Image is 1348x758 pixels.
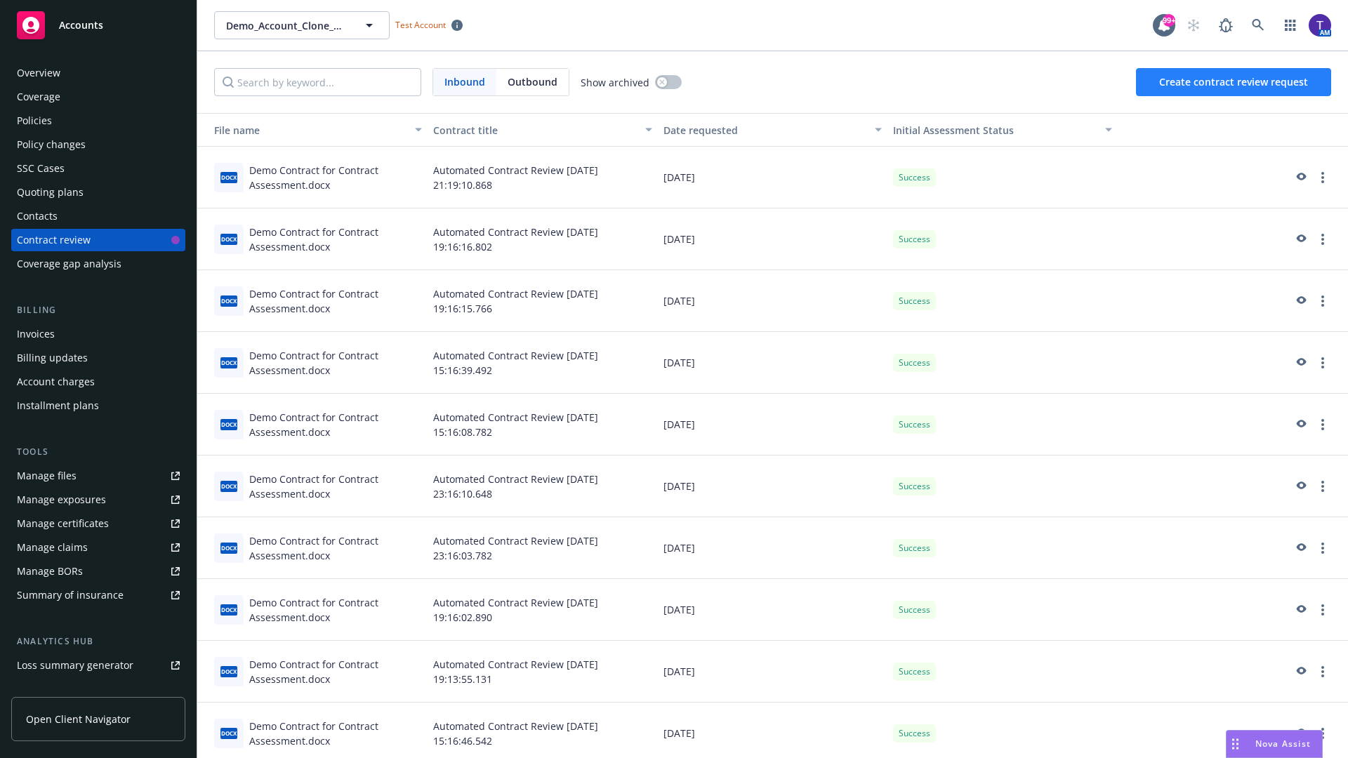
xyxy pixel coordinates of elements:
[428,579,658,641] div: Automated Contract Review [DATE] 19:16:02.890
[1292,231,1309,248] a: preview
[581,75,649,90] span: Show archived
[1314,540,1331,557] a: more
[1179,11,1208,39] a: Start snowing
[17,109,52,132] div: Policies
[899,665,930,678] span: Success
[663,123,867,138] div: Date requested
[11,488,185,511] a: Manage exposures
[11,133,185,156] a: Policy changes
[17,536,88,559] div: Manage claims
[428,113,658,147] button: Contract title
[658,270,888,332] div: [DATE]
[1136,68,1331,96] button: Create contract review request
[11,654,185,677] a: Loss summary generator
[1227,731,1244,757] div: Drag to move
[11,323,185,345] a: Invoices
[11,347,185,369] a: Billing updates
[11,512,185,535] a: Manage certificates
[17,62,60,84] div: Overview
[1314,354,1331,371] a: more
[899,542,930,554] span: Success
[220,234,237,244] span: docx
[17,654,133,677] div: Loss summary generator
[249,348,422,378] div: Demo Contract for Contract Assessment.docx
[11,109,185,132] a: Policies
[17,229,91,251] div: Contract review
[899,295,930,307] span: Success
[658,517,888,579] div: [DATE]
[11,253,185,275] a: Coverage gap analysis
[249,533,422,563] div: Demo Contract for Contract Assessment.docx
[17,465,77,487] div: Manage files
[1292,293,1309,310] a: preview
[17,394,99,417] div: Installment plans
[1292,725,1309,742] a: preview
[899,727,930,740] span: Success
[433,69,496,95] span: Inbound
[11,465,185,487] a: Manage files
[1292,169,1309,186] a: preview
[17,371,95,393] div: Account charges
[1212,11,1240,39] a: Report a Bug
[428,208,658,270] div: Automated Contract Review [DATE] 19:16:16.802
[893,123,1097,138] div: Toggle SortBy
[220,543,237,553] span: docx
[226,18,348,33] span: Demo_Account_Clone_QA_CR_Tests_Demo
[17,488,106,511] div: Manage exposures
[220,357,237,368] span: docx
[1314,601,1331,618] a: more
[220,419,237,430] span: docx
[658,641,888,703] div: [DATE]
[249,225,422,254] div: Demo Contract for Contract Assessment.docx
[17,181,84,204] div: Quoting plans
[428,270,658,332] div: Automated Contract Review [DATE] 19:16:15.766
[1244,11,1272,39] a: Search
[444,74,485,89] span: Inbound
[658,147,888,208] div: [DATE]
[17,86,60,108] div: Coverage
[1292,416,1309,433] a: preview
[11,181,185,204] a: Quoting plans
[249,410,422,439] div: Demo Contract for Contract Assessment.docx
[1314,169,1331,186] a: more
[390,18,468,32] span: Test Account
[17,157,65,180] div: SSC Cases
[428,517,658,579] div: Automated Contract Review [DATE] 23:16:03.782
[220,728,237,738] span: docx
[496,69,569,95] span: Outbound
[1314,663,1331,680] a: more
[249,286,422,316] div: Demo Contract for Contract Assessment.docx
[899,357,930,369] span: Success
[11,394,185,417] a: Installment plans
[428,641,658,703] div: Automated Contract Review [DATE] 19:13:55.131
[1314,293,1331,310] a: more
[893,124,1014,137] span: Initial Assessment Status
[899,233,930,246] span: Success
[249,657,422,686] div: Demo Contract for Contract Assessment.docx
[658,208,888,270] div: [DATE]
[11,445,185,459] div: Tools
[220,172,237,182] span: docx
[428,394,658,456] div: Automated Contract Review [DATE] 15:16:08.782
[17,323,55,345] div: Invoices
[11,584,185,606] a: Summary of insurance
[1276,11,1304,39] a: Switch app
[11,560,185,583] a: Manage BORs
[11,303,185,317] div: Billing
[11,205,185,227] a: Contacts
[11,536,185,559] a: Manage claims
[1292,354,1309,371] a: preview
[1314,725,1331,742] a: more
[899,418,930,431] span: Success
[203,123,407,138] div: File name
[658,579,888,641] div: [DATE]
[11,371,185,393] a: Account charges
[26,712,131,726] span: Open Client Navigator
[17,253,121,275] div: Coverage gap analysis
[658,456,888,517] div: [DATE]
[508,74,557,89] span: Outbound
[1292,601,1309,618] a: preview
[11,229,185,251] a: Contract review
[220,666,237,677] span: docx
